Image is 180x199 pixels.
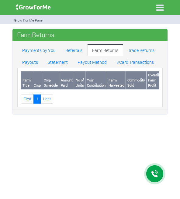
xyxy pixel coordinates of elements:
[17,44,61,56] a: Payments by You
[14,18,43,22] small: Grow For Me Panel
[61,44,87,56] a: Referrals
[73,56,112,68] a: Payout Method
[17,56,43,68] a: Payouts
[32,71,42,90] th: Crop
[33,94,41,103] a: 1
[43,56,73,68] a: Statement
[59,71,74,90] th: Amount Paid
[112,56,159,68] a: VCard Transactions
[14,1,53,13] img: growforme image
[126,71,147,90] th: Commodity Sold
[42,71,59,90] th: Crop Schedule
[16,29,56,41] span: FarmReturns
[74,71,85,90] th: No of Units
[21,71,32,90] th: Farm Title
[147,71,161,90] th: Overall Farm Profit
[40,94,53,103] a: Last
[21,94,159,103] nav: Page Navigation
[87,44,123,56] a: Farm Returns
[123,44,159,56] a: Trade Returns
[85,71,107,90] th: Your Contribution
[107,71,126,90] th: Farm Harvested
[21,94,34,103] a: First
